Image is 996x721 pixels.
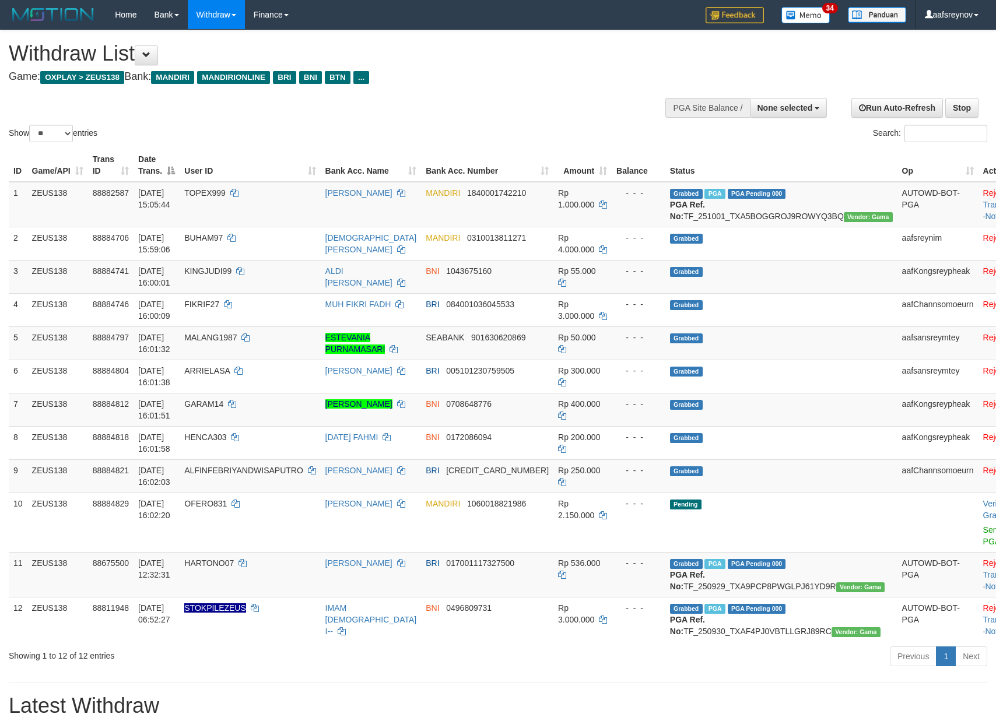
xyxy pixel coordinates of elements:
span: Nama rekening ada tanda titik/strip, harap diedit [184,603,246,613]
span: BTN [325,71,350,84]
h4: Game: Bank: [9,71,653,83]
span: 88884829 [93,499,129,508]
td: 2 [9,227,27,260]
span: MANDIRI [426,233,460,242]
td: aafsreynim [897,227,979,260]
span: None selected [757,103,813,112]
td: 7 [9,393,27,426]
span: Copy 0310013811271 to clipboard [467,233,526,242]
div: - - - [616,431,661,443]
div: Showing 1 to 12 of 12 entries [9,645,406,662]
label: Show entries [9,125,97,142]
a: [PERSON_NAME] [325,499,392,508]
td: TF_250929_TXA9PCP8PWGLPJ61YD9R [665,552,897,597]
span: 88884746 [93,300,129,309]
span: Copy 1840001742210 to clipboard [467,188,526,198]
td: ZEUS138 [27,426,88,459]
span: Grabbed [670,300,703,310]
td: 9 [9,459,27,493]
span: Rp 1.000.000 [558,188,594,209]
td: 5 [9,326,27,360]
th: Trans ID: activate to sort column ascending [88,149,134,182]
td: ZEUS138 [27,260,88,293]
span: 88675500 [93,558,129,568]
span: Copy 0708648776 to clipboard [446,399,492,409]
span: Vendor URL: https://trx31.1velocity.biz [836,582,885,592]
td: 3 [9,260,27,293]
td: ZEUS138 [27,360,88,393]
a: IMAM [DEMOGRAPHIC_DATA] I-- [325,603,417,636]
span: Copy 017001117327500 to clipboard [446,558,514,568]
div: - - - [616,232,661,244]
span: BNI [299,71,322,84]
span: Copy 084001036045533 to clipboard [446,300,514,309]
span: OXPLAY > ZEUS138 [40,71,124,84]
span: MALANG1987 [184,333,237,342]
td: 10 [9,493,27,552]
span: Copy 1043675160 to clipboard [446,266,492,276]
span: TOPEX999 [184,188,226,198]
span: BRI [273,71,296,84]
span: [DATE] 12:32:31 [138,558,170,579]
span: Marked by aafnoeunsreypich [704,189,725,199]
th: Date Trans.: activate to sort column descending [134,149,180,182]
div: - - - [616,557,661,569]
td: ZEUS138 [27,393,88,426]
span: [DATE] 16:01:32 [138,333,170,354]
span: OFERO831 [184,499,227,508]
span: MANDIRI [151,71,194,84]
a: [DATE] FAHMI [325,432,378,442]
span: ARRIELASA [184,366,230,375]
span: Rp 50.000 [558,333,596,342]
td: ZEUS138 [27,552,88,597]
span: BNI [426,603,439,613]
a: [PERSON_NAME] [325,466,392,475]
b: PGA Ref. No: [670,570,705,591]
td: ZEUS138 [27,493,88,552]
span: Rp 2.150.000 [558,499,594,520]
td: TF_251001_TXA5BOGGROJ9ROWYQ3BQ [665,182,897,227]
span: Copy 901630620869 to clipboard [471,333,525,342]
span: BNI [426,399,439,409]
a: [DEMOGRAPHIC_DATA][PERSON_NAME] [325,233,417,254]
th: Balance [612,149,665,182]
span: [DATE] 16:00:01 [138,266,170,287]
span: Rp 400.000 [558,399,600,409]
span: Copy 0172086094 to clipboard [446,432,492,442]
span: Vendor URL: https://trx31.1velocity.biz [844,212,893,222]
span: 88884818 [93,432,129,442]
span: PGA Pending [728,604,786,614]
div: - - - [616,398,661,410]
span: Rp 4.000.000 [558,233,594,254]
span: 88811948 [93,603,129,613]
span: Grabbed [670,367,703,377]
span: Grabbed [670,333,703,343]
span: Copy 0496809731 to clipboard [446,603,492,613]
span: BUHAM97 [184,233,223,242]
a: MUH FIKRI FADH [325,300,391,309]
td: aafChannsomoeurn [897,459,979,493]
span: Rp 200.000 [558,432,600,442]
span: Grabbed [670,433,703,443]
span: SEABANK [426,333,464,342]
h1: Latest Withdraw [9,694,987,718]
td: 11 [9,552,27,597]
a: 1 [936,646,956,666]
span: 88884821 [93,466,129,475]
a: ESTEVANIA PURNAMASARI [325,333,385,354]
span: [DATE] 15:05:44 [138,188,170,209]
span: Copy 1060018821986 to clipboard [467,499,526,508]
img: MOTION_logo.png [9,6,97,23]
div: - - - [616,602,661,614]
b: PGA Ref. No: [670,200,705,221]
span: MANDIRIONLINE [197,71,270,84]
span: Rp 536.000 [558,558,600,568]
span: [DATE] 16:00:09 [138,300,170,321]
img: Button%20Memo.svg [781,7,830,23]
div: - - - [616,332,661,343]
td: ZEUS138 [27,227,88,260]
span: PGA Pending [728,559,786,569]
h1: Withdraw List [9,42,653,65]
td: ZEUS138 [27,326,88,360]
span: [DATE] 16:01:38 [138,366,170,387]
